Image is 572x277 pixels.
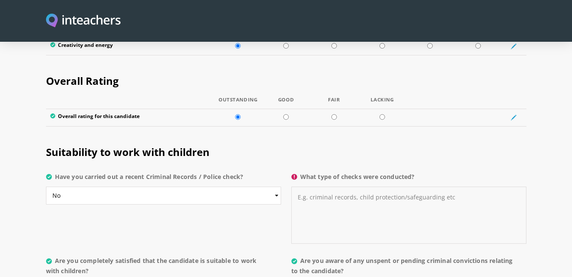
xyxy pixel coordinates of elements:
[46,14,121,29] img: Inteachers
[46,14,121,29] a: Visit this site's homepage
[358,97,406,109] th: Lacking
[262,97,310,109] th: Good
[50,42,210,51] label: Creativity and energy
[214,97,262,109] th: Outstanding
[46,145,210,159] span: Suitability to work with children
[310,97,358,109] th: Fair
[291,172,526,187] label: What type of checks were conducted?
[50,113,210,122] label: Overall rating for this candidate
[46,172,281,187] label: Have you carried out a recent Criminal Records / Police check?
[46,74,119,88] span: Overall Rating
